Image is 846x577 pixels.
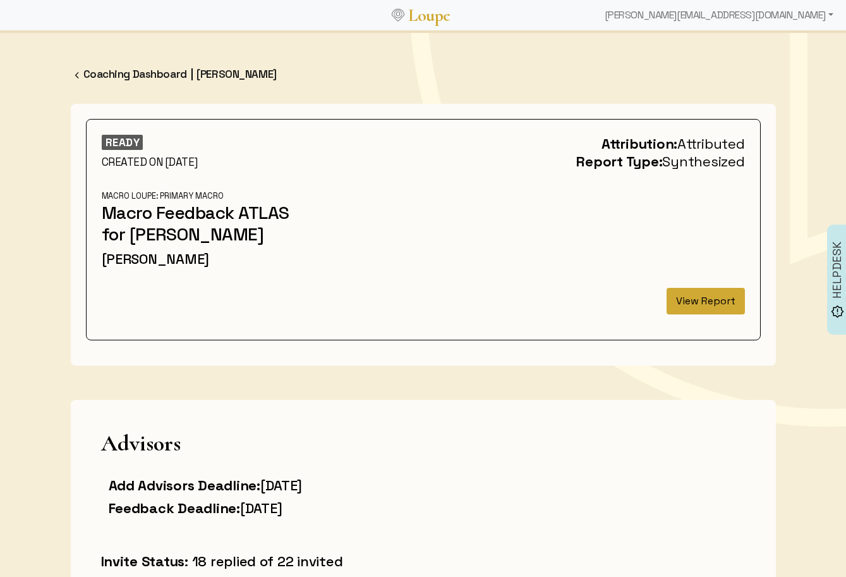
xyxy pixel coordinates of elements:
div: [PERSON_NAME][EMAIL_ADDRESS][DOMAIN_NAME] [600,3,838,28]
img: Loupe Logo [392,9,404,22]
div: Macro Loupe: Primary Macro [102,190,306,202]
img: FFFF [71,69,83,82]
span: Add Advisors Deadline: [109,476,260,494]
span: Attribution: [601,135,677,152]
span: CREATED ON [DATE] [102,155,198,169]
span: Report Type: [576,152,662,170]
h2: Macro Feedback ATLAS for [PERSON_NAME] [102,202,306,245]
div: READY [102,135,143,150]
h3: : 18 replied of 22 invited [101,552,746,570]
span: Feedback Deadline: [109,499,240,517]
span: Invite Status [101,552,185,570]
a: Coaching Dashboard [83,67,187,81]
span: | [191,67,193,82]
h3: [DATE] [109,499,416,517]
span: Attributed [677,135,744,152]
a: [PERSON_NAME] [196,67,276,81]
button: View Report [667,288,745,314]
span: Synthesized [662,152,744,170]
img: brightness_alert_FILL0_wght500_GRAD0_ops.svg [831,305,844,318]
a: Loupe [404,4,455,27]
h3: [PERSON_NAME] [102,250,306,268]
h3: [DATE] [109,476,416,494]
h1: Advisors [101,430,746,456]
